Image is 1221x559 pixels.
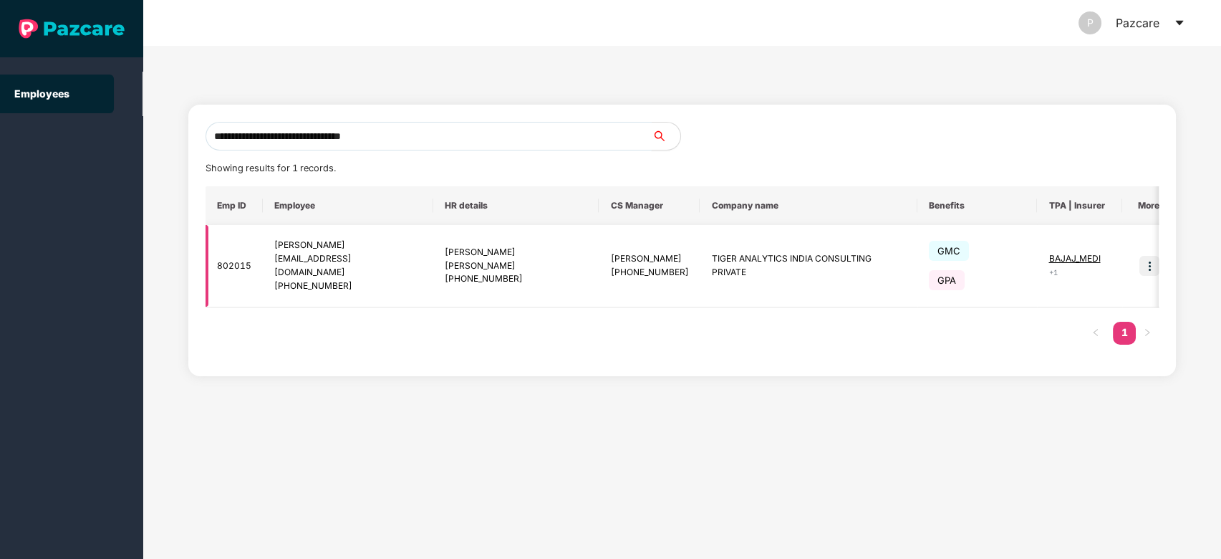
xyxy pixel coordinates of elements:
[700,186,917,225] th: Company name
[1143,328,1152,337] span: right
[1091,328,1100,337] span: left
[929,241,969,261] span: GMC
[1122,186,1170,225] th: More
[929,270,965,290] span: GPA
[599,186,700,225] th: CS Manager
[1139,256,1159,276] img: icon
[917,186,1037,225] th: Benefits
[14,87,69,100] a: Employees
[1113,322,1136,345] li: 1
[433,186,599,225] th: HR details
[263,186,433,225] th: Employee
[610,266,688,279] div: [PHONE_NUMBER]
[1048,268,1057,277] span: + 1
[206,225,263,307] td: 802015
[1084,322,1107,345] li: Previous Page
[610,252,688,266] div: [PERSON_NAME]
[1136,322,1159,345] li: Next Page
[1087,11,1094,34] span: P
[1037,186,1122,225] th: TPA | Insurer
[651,122,681,150] button: search
[445,246,588,273] div: [PERSON_NAME] [PERSON_NAME]
[1174,17,1185,29] span: caret-down
[1113,322,1136,343] a: 1
[1048,253,1100,264] span: BAJAJ_MEDI
[1084,322,1107,345] button: left
[651,130,680,142] span: search
[274,252,422,279] div: [EMAIL_ADDRESS][DOMAIN_NAME]
[274,239,422,252] div: [PERSON_NAME]
[206,186,263,225] th: Emp ID
[274,279,422,293] div: [PHONE_NUMBER]
[445,272,588,286] div: [PHONE_NUMBER]
[206,163,336,173] span: Showing results for 1 records.
[700,225,917,307] td: TIGER ANALYTICS INDIA CONSULTING PRIVATE
[1136,322,1159,345] button: right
